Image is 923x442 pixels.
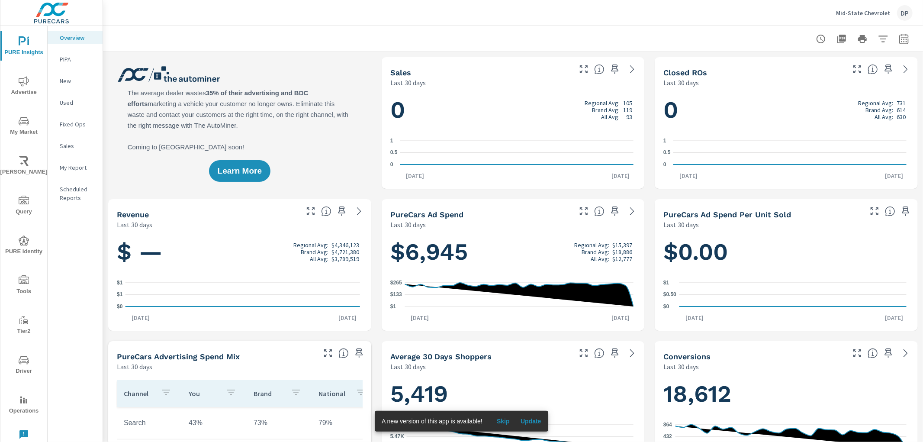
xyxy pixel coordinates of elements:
h5: Revenue [117,210,149,219]
p: Last 30 days [663,77,699,88]
span: Average cost of advertising per each vehicle sold at the dealer over the selected date range. The... [885,206,895,216]
p: [DATE] [679,313,710,322]
span: Save this to your personalized report [352,346,366,360]
span: Number of Repair Orders Closed by the selected dealership group over the selected time range. [So... [868,64,878,74]
h1: $6,945 [390,237,636,267]
p: Regional Avg: [858,100,893,106]
text: $133 [390,292,402,298]
span: This table looks at how you compare to the amount of budget you spend per channel as opposed to y... [338,348,349,358]
p: $4,346,123 [331,242,359,248]
p: $12,777 [612,255,632,262]
h1: 18,612 [663,379,909,409]
span: Save this to your personalized report [899,204,913,218]
p: 93 [626,113,632,120]
p: All Avg: [601,113,620,120]
span: Advertise [3,76,45,97]
text: $1 [117,292,123,298]
h1: 0 [390,95,636,125]
h1: $ — [117,237,363,267]
span: Save this to your personalized report [608,62,622,76]
p: [DATE] [673,171,704,180]
button: Select Date Range [895,30,913,48]
h5: Closed ROs [663,68,707,77]
button: Make Fullscreen [321,346,335,360]
p: All Avg: [591,255,609,262]
text: $0.50 [663,292,676,298]
p: Last 30 days [390,361,426,372]
div: Fixed Ops [48,118,103,131]
p: [DATE] [605,171,636,180]
span: Operations [3,395,45,416]
text: 0.5 [663,150,671,156]
span: Save this to your personalized report [881,346,895,360]
p: $3,789,519 [331,255,359,262]
p: Channel [124,389,154,398]
div: PIPA [48,53,103,66]
span: Save this to your personalized report [881,62,895,76]
p: [DATE] [879,171,909,180]
span: Save this to your personalized report [335,204,349,218]
text: $1 [663,280,669,286]
p: All Avg: [310,255,328,262]
p: Brand Avg: [865,106,893,113]
span: A rolling 30 day total of daily Shoppers on the dealership website, averaged over the selected da... [594,348,605,358]
p: Last 30 days [390,77,426,88]
p: Last 30 days [117,361,152,372]
button: Update [517,414,545,428]
a: See more details in report [899,62,913,76]
span: PURE Identity [3,236,45,257]
p: All Avg: [875,113,893,120]
p: Brand Avg: [301,248,328,255]
p: $4,721,380 [331,248,359,255]
p: Fixed Ops [60,120,96,129]
p: [DATE] [125,313,156,322]
text: $1 [390,303,396,310]
p: [DATE] [332,313,363,322]
p: Used [60,98,96,107]
a: See more details in report [625,204,639,218]
h1: $0.00 [663,237,909,267]
span: Tier2 [3,315,45,336]
p: 105 [623,100,632,106]
span: Save this to your personalized report [608,204,622,218]
div: Sales [48,139,103,152]
span: Update [521,417,541,425]
p: Last 30 days [117,219,152,230]
text: 5.47K [390,433,404,439]
div: DP [897,5,913,21]
text: 432 [663,434,672,440]
div: Used [48,96,103,109]
div: New [48,74,103,87]
h1: 5,419 [390,379,636,409]
button: Make Fullscreen [577,204,591,218]
text: 0 [390,161,393,168]
text: $1 [117,280,123,286]
span: The number of dealer-specified goals completed by a visitor. [Source: This data is provided by th... [868,348,878,358]
p: [DATE] [879,313,909,322]
p: You [189,389,219,398]
a: See more details in report [899,346,913,360]
a: See more details in report [625,346,639,360]
p: Regional Avg: [574,242,609,248]
h5: Average 30 Days Shoppers [390,352,492,361]
p: [DATE] [605,313,636,322]
h5: PureCars Advertising Spend Mix [117,352,240,361]
p: Brand Avg: [592,106,620,113]
div: Overview [48,31,103,44]
p: [DATE] [400,171,431,180]
a: See more details in report [625,62,639,76]
button: Print Report [854,30,871,48]
text: 0.5 [390,150,398,156]
button: Make Fullscreen [304,204,318,218]
p: $15,397 [612,242,632,248]
button: Skip [489,414,517,428]
p: 731 [897,100,906,106]
text: 1 [663,138,666,144]
span: Total cost of media for all PureCars channels for the selected dealership group over the selected... [594,206,605,216]
button: Make Fullscreen [577,62,591,76]
span: My Market [3,116,45,137]
span: Save this to your personalized report [608,346,622,360]
p: Regional Avg: [293,242,328,248]
h5: PureCars Ad Spend Per Unit Sold [663,210,791,219]
text: $0 [117,303,123,310]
